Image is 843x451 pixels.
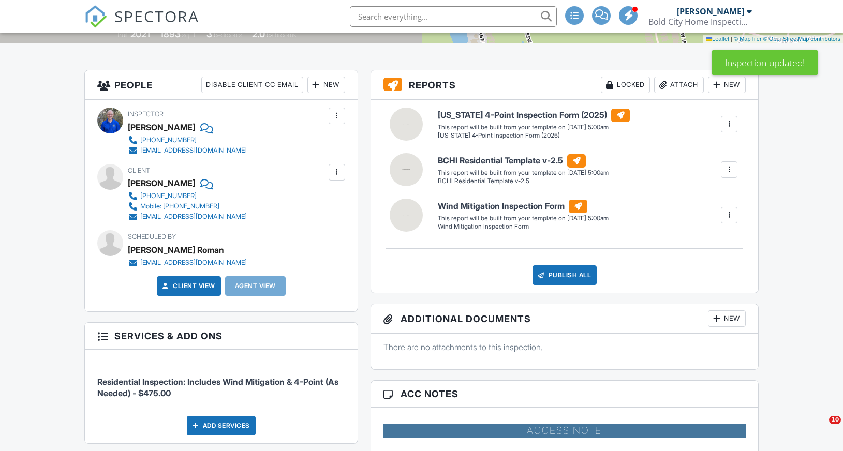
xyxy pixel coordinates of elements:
span: Built [117,31,129,39]
div: This report will be built from your template on [DATE] 5:00am [438,123,630,131]
a: © OpenStreetMap contributors [763,36,840,42]
iframe: Intercom live chat [808,416,833,441]
div: [US_STATE] 4-Point Inspection Form (2025) [438,131,630,140]
h3: Reports [371,70,758,100]
a: © MapTiler [734,36,762,42]
div: Publish All [533,265,597,285]
li: Service: Residential Inspection: Includes Wind Mitigation & 4-Point (As Needed) [97,357,345,408]
div: Mobile: [PHONE_NUMBER] [140,202,219,211]
span: SPECTORA [114,5,199,27]
div: 1893 [160,28,181,39]
span: Scheduled By [128,233,176,240]
a: [EMAIL_ADDRESS][DOMAIN_NAME] [128,212,247,222]
div: Inspection updated! [712,50,818,75]
div: This report will be built from your template on [DATE] 5:00am [438,169,609,177]
span: Inspector [128,110,164,118]
img: The Best Home Inspection Software - Spectora [84,5,107,28]
h6: [US_STATE] 4-Point Inspection Form (2025) [438,109,630,122]
input: Search everything... [350,6,557,27]
div: [PHONE_NUMBER] [140,136,197,144]
div: Wind Mitigation Inspection Form [438,222,609,231]
div: [PHONE_NUMBER] [140,192,197,200]
h3: People [85,70,358,100]
h3: ACC Notes [371,381,758,408]
div: Add Services [187,416,256,435]
div: This report will be built from your template on [DATE] 5:00am [438,214,609,222]
div: Locked [601,77,650,93]
div: [EMAIL_ADDRESS][DOMAIN_NAME] [140,259,247,267]
div: New [708,310,746,327]
a: [PHONE_NUMBER] [128,191,247,201]
h3: Services & Add ons [85,323,358,350]
h3: Additional Documents [371,304,758,334]
div: Attach [654,77,704,93]
span: sq. ft. [182,31,197,39]
a: [EMAIL_ADDRESS][DOMAIN_NAME] [128,145,247,156]
div: 2.0 [252,28,265,39]
div: 3 [206,28,212,39]
a: [EMAIL_ADDRESS][DOMAIN_NAME] [128,258,247,268]
a: Mobile: [PHONE_NUMBER] [128,201,247,212]
span: Client [128,167,150,174]
div: 2021 [130,28,150,39]
div: [PERSON_NAME] Roman [128,242,224,258]
a: Leaflet [706,36,729,42]
p: There are no attachments to this inspection. [383,341,746,353]
div: Disable Client CC Email [201,77,303,93]
span: Residential Inspection: Includes Wind Mitigation & 4-Point (As Needed) - $475.00 [97,377,338,398]
div: Bold City Home Inspections [648,17,752,27]
a: Client View [160,281,215,291]
h4: Access Note [383,424,746,438]
h6: Wind Mitigation Inspection Form [438,200,609,213]
div: BCHI Residential Template v-2.5 [438,177,609,186]
a: [PHONE_NUMBER] [128,135,247,145]
div: [PERSON_NAME] [677,6,744,17]
div: [PERSON_NAME] [128,175,195,191]
h6: BCHI Residential Template v-2.5 [438,154,609,168]
div: [EMAIL_ADDRESS][DOMAIN_NAME] [140,213,247,221]
span: bedrooms [214,31,242,39]
div: New [307,77,345,93]
span: 10 [829,416,841,424]
span: | [731,36,732,42]
a: SPECTORA [84,14,199,36]
div: [PERSON_NAME] [128,119,195,135]
span: bathrooms [267,31,296,39]
div: New [708,77,746,93]
div: [EMAIL_ADDRESS][DOMAIN_NAME] [140,146,247,155]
